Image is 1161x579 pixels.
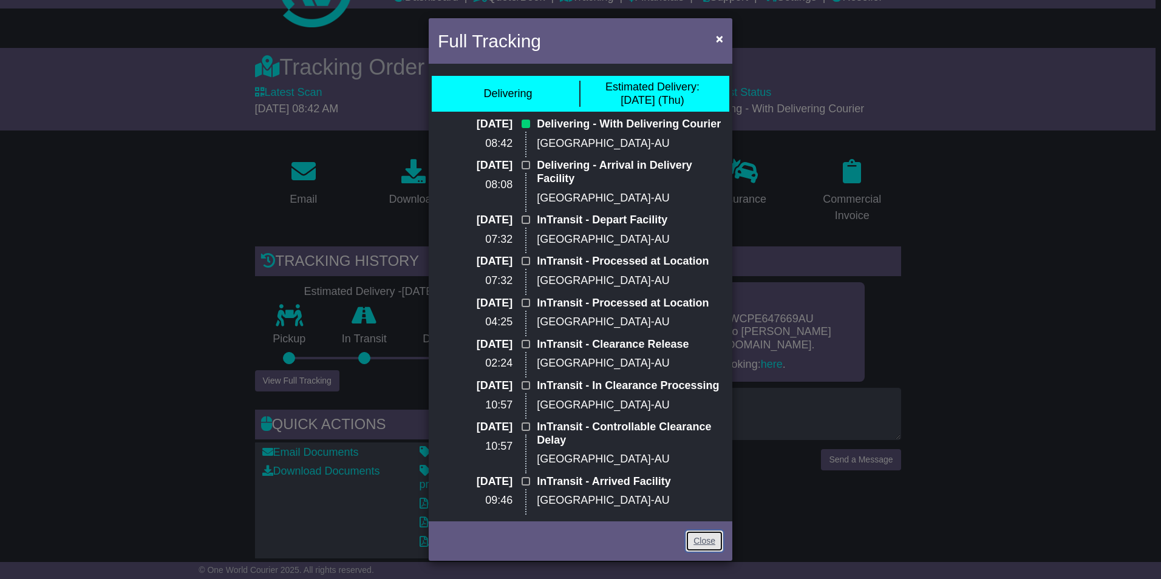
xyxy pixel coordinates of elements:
[438,516,512,530] p: [DATE]
[537,255,723,268] p: InTransit - Processed at Location
[537,233,723,246] p: [GEOGRAPHIC_DATA]-AU
[537,357,723,370] p: [GEOGRAPHIC_DATA]-AU
[537,159,723,185] p: Delivering - Arrival in Delivery Facility
[438,494,512,507] p: 09:46
[537,338,723,351] p: InTransit - Clearance Release
[438,178,512,192] p: 08:08
[605,81,700,93] span: Estimated Delivery:
[537,316,723,329] p: [GEOGRAPHIC_DATA]-AU
[438,233,512,246] p: 07:32
[537,399,723,412] p: [GEOGRAPHIC_DATA]-AU
[438,137,512,151] p: 08:42
[438,399,512,412] p: 10:57
[438,214,512,227] p: [DATE]
[438,159,512,172] p: [DATE]
[716,32,723,46] span: ×
[537,516,723,530] p: InTransit - Depart Facility
[438,297,512,310] p: [DATE]
[710,26,729,51] button: Close
[438,440,512,453] p: 10:57
[438,274,512,288] p: 07:32
[537,453,723,466] p: [GEOGRAPHIC_DATA]-AU
[438,475,512,489] p: [DATE]
[438,118,512,131] p: [DATE]
[537,475,723,489] p: InTransit - Arrived Facility
[438,421,512,434] p: [DATE]
[438,27,541,55] h4: Full Tracking
[537,118,723,131] p: Delivering - With Delivering Courier
[686,530,723,552] a: Close
[537,379,723,393] p: InTransit - In Clearance Processing
[438,357,512,370] p: 02:24
[438,338,512,351] p: [DATE]
[438,379,512,393] p: [DATE]
[605,81,700,107] div: [DATE] (Thu)
[438,316,512,329] p: 04:25
[438,255,512,268] p: [DATE]
[537,494,723,507] p: [GEOGRAPHIC_DATA]-AU
[537,274,723,288] p: [GEOGRAPHIC_DATA]-AU
[483,87,532,101] div: Delivering
[537,137,723,151] p: [GEOGRAPHIC_DATA]-AU
[537,214,723,227] p: InTransit - Depart Facility
[537,421,723,447] p: InTransit - Controllable Clearance Delay
[537,297,723,310] p: InTransit - Processed at Location
[537,192,723,205] p: [GEOGRAPHIC_DATA]-AU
